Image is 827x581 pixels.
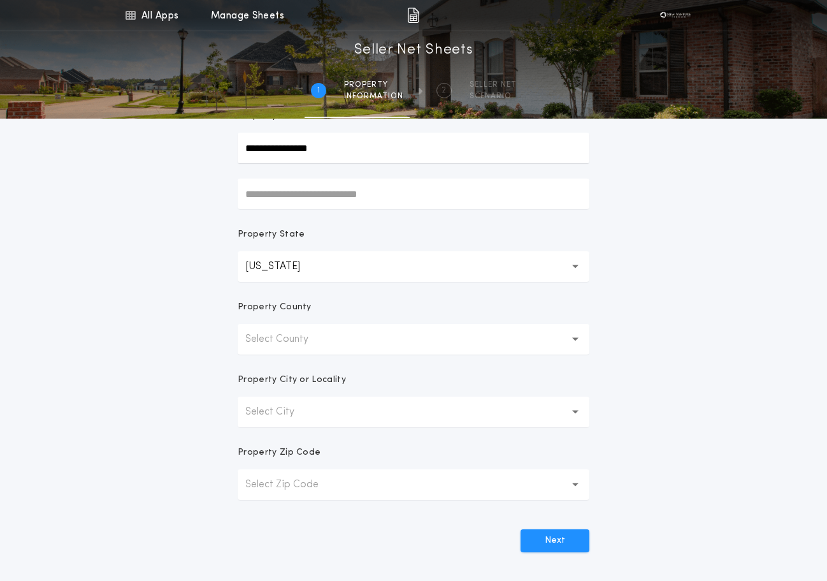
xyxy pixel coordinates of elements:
[238,446,320,459] p: Property Zip Code
[245,259,320,274] p: [US_STATE]
[344,91,403,101] span: information
[245,404,315,420] p: Select City
[238,228,305,241] p: Property State
[238,251,589,282] button: [US_STATE]
[238,469,589,500] button: Select Zip Code
[245,477,339,492] p: Select Zip Code
[238,301,312,314] p: Property County
[238,324,589,355] button: Select County
[407,8,419,23] img: img
[238,374,346,386] p: Property City or Locality
[470,91,517,101] span: SCENARIO
[317,85,320,96] h2: 1
[238,397,589,427] button: Select City
[245,332,329,347] p: Select County
[470,80,517,90] span: SELLER NET
[656,9,694,22] img: vs-icon
[521,529,589,552] button: Next
[442,85,446,96] h2: 2
[354,40,473,61] h1: Seller Net Sheets
[344,80,403,90] span: Property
